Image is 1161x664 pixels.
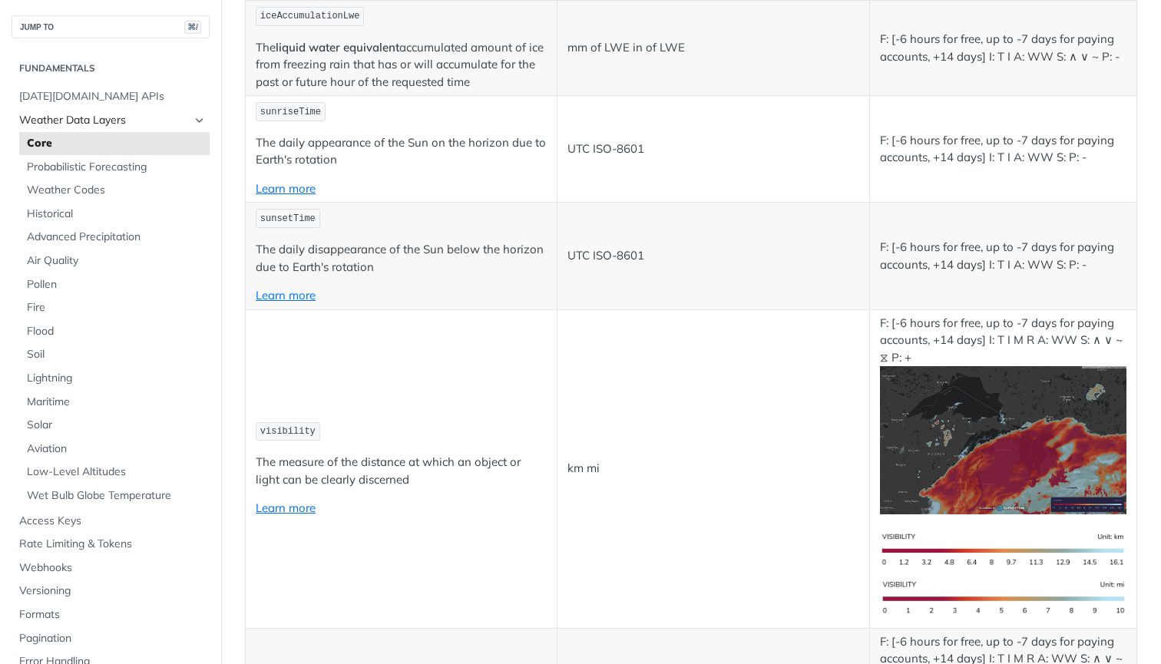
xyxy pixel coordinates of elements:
span: Expand image [880,431,1126,446]
a: Solar [19,414,210,437]
a: Wet Bulb Globe Temperature [19,484,210,507]
a: Pollen [19,273,210,296]
a: Versioning [12,580,210,603]
span: Weather Codes [27,183,206,198]
a: [DATE][DOMAIN_NAME] APIs [12,85,210,108]
p: The daily appearance of the Sun on the horizon due to Earth's rotation [256,134,547,169]
a: Advanced Precipitation [19,226,210,249]
span: visibility [260,426,316,437]
a: Low-Level Altitudes [19,461,210,484]
a: Weather Data LayersHide subpages for Weather Data Layers [12,109,210,132]
span: Advanced Precipitation [27,230,206,245]
span: Wet Bulb Globe Temperature [27,488,206,504]
span: Rate Limiting & Tokens [19,537,206,552]
p: F: [-6 hours for free, up to -7 days for paying accounts, +14 days] I: T I A: WW S: ∧ ∨ ~ P: - [880,31,1126,65]
a: Weather Codes [19,179,210,202]
p: F: [-6 hours for free, up to -7 days for paying accounts, +14 days] I: T I M R A: WW S: ∧ ∨ ~ ⧖ P: + [880,315,1126,514]
span: Aviation [27,441,206,457]
button: Hide subpages for Weather Data Layers [193,114,206,127]
p: UTC ISO-8601 [567,140,858,158]
p: F: [-6 hours for free, up to -7 days for paying accounts, +14 days] I: T I A: WW S: P: - [880,132,1126,167]
span: Pollen [27,277,206,292]
span: [DATE][DOMAIN_NAME] APIs [19,89,206,104]
span: sunsetTime [260,213,316,224]
strong: liquid water equivalent [276,40,399,55]
p: UTC ISO-8601 [567,247,858,265]
button: JUMP TO⌘/ [12,15,210,38]
span: Solar [27,418,206,433]
a: Formats [12,603,210,626]
span: Weather Data Layers [19,113,190,128]
span: Low-Level Altitudes [27,464,206,480]
span: Pagination [19,631,206,646]
a: Aviation [19,438,210,461]
span: sunriseTime [260,107,321,117]
p: The measure of the distance at which an object or light can be clearly discerned [256,454,547,488]
span: Expand image [880,541,1126,556]
a: Core [19,132,210,155]
a: Flood [19,320,210,343]
span: Expand image [880,590,1126,605]
a: Lightning [19,367,210,390]
span: Historical [27,206,206,222]
p: The accumulated amount of ice from freezing rain that has or will accumulate for the past or futu... [256,39,547,91]
span: Formats [19,607,206,623]
p: F: [-6 hours for free, up to -7 days for paying accounts, +14 days] I: T I A: WW S: P: - [880,239,1126,273]
p: The daily disappearance of the Sun below the horizon due to Earth's rotation [256,241,547,276]
span: Webhooks [19,560,206,576]
span: Air Quality [27,253,206,269]
span: Probabilistic Forecasting [27,160,206,175]
a: Probabilistic Forecasting [19,156,210,179]
a: Historical [19,203,210,226]
a: Webhooks [12,557,210,580]
span: Core [27,136,206,151]
span: Access Keys [19,514,206,529]
span: Lightning [27,371,206,386]
a: Air Quality [19,249,210,273]
p: km mi [567,460,858,477]
p: mm of LWE in of LWE [567,39,858,57]
span: Fire [27,300,206,315]
a: Learn more [256,181,316,196]
a: Rate Limiting & Tokens [12,533,210,556]
a: Access Keys [12,510,210,533]
span: Flood [27,324,206,339]
span: Soil [27,347,206,362]
h2: Fundamentals [12,61,210,75]
a: Fire [19,296,210,319]
span: iceAccumulationLwe [260,11,360,21]
a: Soil [19,343,210,366]
a: Pagination [12,627,210,650]
span: ⌘/ [184,21,201,34]
span: Versioning [19,583,206,599]
a: Maritime [19,391,210,414]
a: Learn more [256,500,316,515]
span: Maritime [27,395,206,410]
a: Learn more [256,288,316,302]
